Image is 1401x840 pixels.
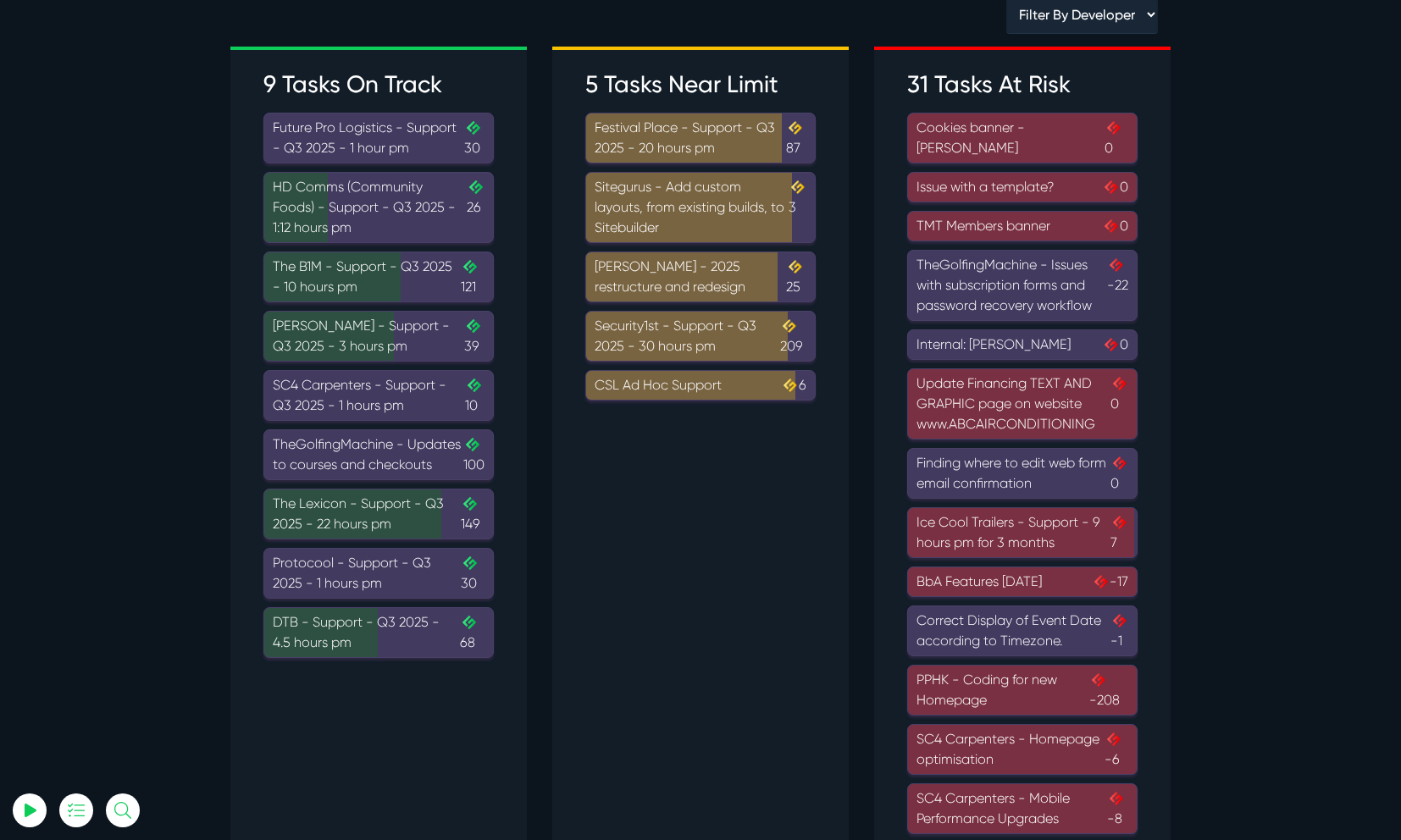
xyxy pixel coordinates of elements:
span: 68 [460,612,485,653]
span: 0 [1102,177,1128,197]
a: [PERSON_NAME] - 2025 restructure and redesign25 [585,251,816,302]
span: 7 [1110,512,1128,553]
div: Festival Place - Support - Q3 2025 - 20 hours pm [595,118,806,158]
span: 30 [464,118,485,158]
div: [PERSON_NAME] - 2025 restructure and redesign [595,257,806,297]
a: TMT Members banner0 [907,211,1138,241]
span: -22 [1107,255,1128,316]
span: 149 [461,494,485,534]
span: -6 [1105,729,1128,770]
div: SC4 Carpenters - Support - Q3 2025 - 1 hours pm [273,375,485,416]
a: HD Comms (Community Foods) - Support - Q3 2025 - 1:12 hours pm26 [263,172,494,243]
span: 0 [1110,373,1128,434]
a: Internal: [PERSON_NAME]0 [907,329,1138,360]
span: 3 [789,177,806,238]
button: Log In [55,299,241,334]
div: Correct Display of Event Date according to Timezone. [916,611,1128,651]
div: Future Pro Logistics - Support - Q3 2025 - 1 hour pm [273,118,485,158]
div: Ice Cool Trailers - Support - 9 hours pm for 3 months [916,512,1128,553]
div: SC4 Carpenters - Mobile Performance Upgrades [916,788,1128,829]
a: TheGolfingMachine - Updates to courses and checkouts100 [263,429,494,480]
div: BbA Features [DATE] [916,572,1128,592]
div: Security1st - Support - Q3 2025 - 30 hours pm [595,316,806,356]
span: -17 [1092,572,1128,592]
div: TheGolfingMachine - Updates to courses and checkouts [273,434,485,475]
span: 30 [461,553,485,594]
span: 10 [465,375,485,416]
a: Festival Place - Support - Q3 2025 - 20 hours pm87 [585,113,816,163]
span: -8 [1107,788,1128,829]
h3: 5 Tasks Near Limit [585,70,816,99]
input: Email [55,199,241,236]
a: Security1st - Support - Q3 2025 - 30 hours pm209 [585,311,816,362]
a: PPHK - Coding for new Homepage-208 [907,665,1138,716]
a: DTB - Support - Q3 2025 - 4.5 hours pm68 [263,607,494,658]
div: TheGolfingMachine - Issues with subscription forms and password recovery workflow [916,255,1128,316]
div: [PERSON_NAME] - Support - Q3 2025 - 3 hours pm [273,316,485,356]
span: 0 [1102,334,1128,355]
div: CSL Ad Hoc Support [595,375,806,395]
span: 209 [780,316,806,356]
div: PPHK - Coding for new Homepage [916,670,1128,710]
span: -208 [1089,670,1128,710]
span: 0 [1105,118,1128,158]
a: CSL Ad Hoc Support6 [585,370,816,401]
a: Issue with a template?0 [907,172,1138,202]
a: Cookies banner - [PERSON_NAME]0 [907,113,1138,163]
a: [PERSON_NAME] - Support - Q3 2025 - 3 hours pm39 [263,311,494,362]
a: SC4 Carpenters - Mobile Performance Upgrades-8 [907,783,1138,834]
div: SC4 Carpenters - Homepage optimisation [916,729,1128,770]
a: Sitegurus - Add custom layouts, from existing builds, to Sitebuilder3 [585,172,816,243]
a: SC4 Carpenters - Support - Q3 2025 - 1 hours pm10 [263,370,494,421]
span: 121 [461,257,485,297]
a: Protocool - Support - Q3 2025 - 1 hours pm30 [263,548,494,599]
span: 39 [464,316,485,356]
a: BbA Features [DATE]-17 [907,566,1138,597]
span: 0 [1110,453,1128,494]
a: Finding where to edit web form email confirmation0 [907,448,1138,499]
a: Ice Cool Trailers - Support - 9 hours pm for 3 months7 [907,507,1138,558]
div: Protocool - Support - Q3 2025 - 1 hours pm [273,553,485,594]
h3: 31 Tasks At Risk [907,70,1138,99]
span: 0 [1102,216,1128,236]
span: 87 [786,118,806,158]
div: TMT Members banner [916,216,1128,236]
div: The B1M - Support - Q3 2025 - 10 hours pm [273,257,485,297]
a: The B1M - Support - Q3 2025 - 10 hours pm121 [263,251,494,302]
span: 6 [781,375,806,395]
a: Update Financing TEXT AND GRAPHIC page on website www.ABCAIRCONDITIONING0 [907,368,1138,439]
a: SC4 Carpenters - Homepage optimisation-6 [907,724,1138,775]
h3: 9 Tasks On Track [263,70,494,99]
a: Correct Display of Event Date according to Timezone.-1 [907,605,1138,656]
div: Cookies banner - [PERSON_NAME] [916,118,1128,158]
div: Issue with a template? [916,177,1128,197]
a: Future Pro Logistics - Support - Q3 2025 - 1 hour pm30 [263,113,494,163]
div: Finding where to edit web form email confirmation [916,453,1128,494]
span: -1 [1110,611,1128,651]
div: Sitegurus - Add custom layouts, from existing builds, to Sitebuilder [595,177,806,238]
span: 26 [467,177,485,238]
span: 100 [463,434,485,475]
div: The Lexicon - Support - Q3 2025 - 22 hours pm [273,494,485,534]
div: Update Financing TEXT AND GRAPHIC page on website www.ABCAIRCONDITIONING [916,373,1128,434]
a: The Lexicon - Support - Q3 2025 - 22 hours pm149 [263,489,494,539]
span: 25 [786,257,806,297]
div: Internal: [PERSON_NAME] [916,334,1128,355]
a: TheGolfingMachine - Issues with subscription forms and password recovery workflow-22 [907,250,1138,321]
div: HD Comms (Community Foods) - Support - Q3 2025 - 1:12 hours pm [273,177,485,238]
div: DTB - Support - Q3 2025 - 4.5 hours pm [273,612,485,653]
